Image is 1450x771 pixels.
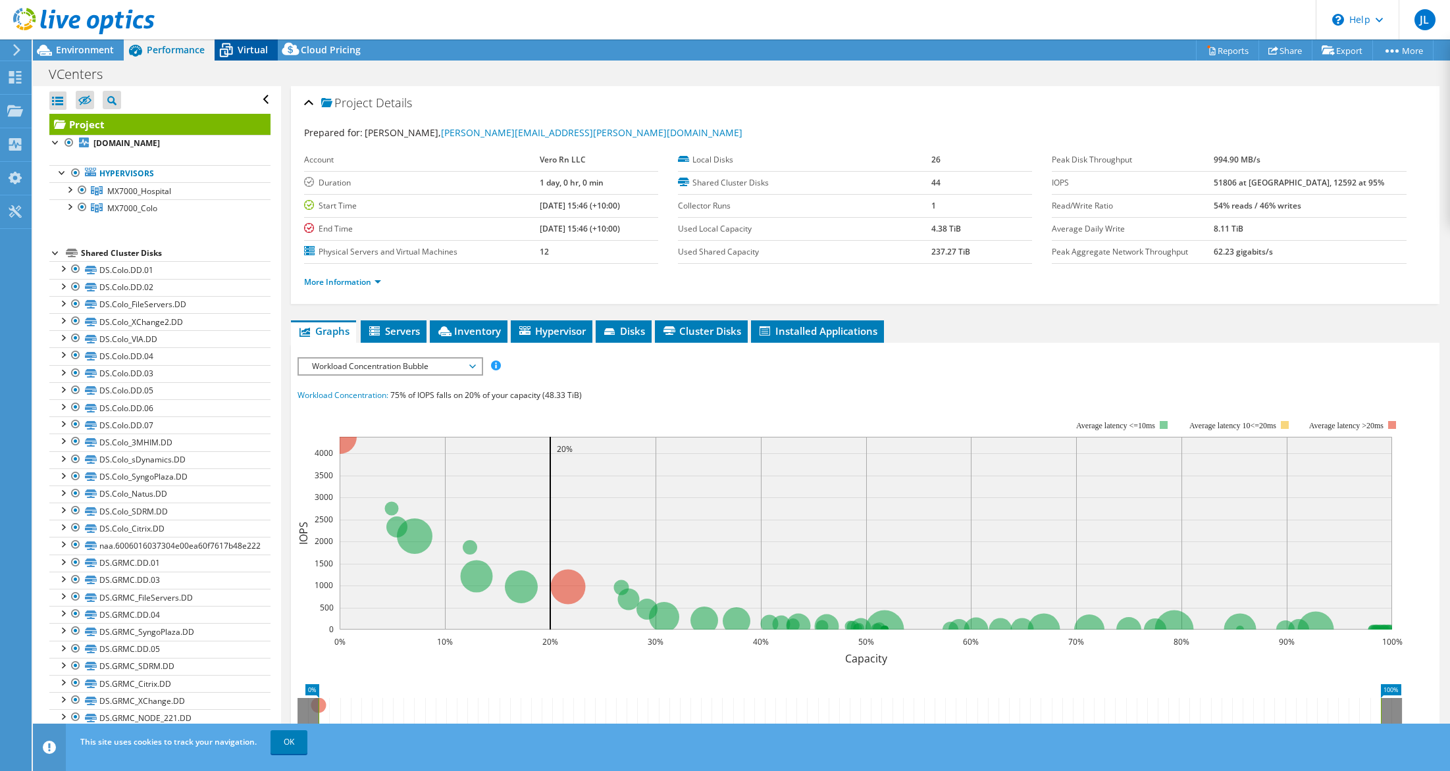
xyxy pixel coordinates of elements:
text: 1500 [315,558,333,569]
a: DS.Colo.DD.03 [49,365,271,382]
a: DS.Colo_XChange2.DD [49,313,271,330]
b: [DATE] 15:46 (+10:00) [540,223,620,234]
label: End Time [304,222,540,236]
a: DS.Colo.DD.01 [49,261,271,278]
text: 20% [557,443,573,455]
a: DS.GRMC_NODE_221.DD [49,709,271,726]
a: DS.Colo_VIA.DD [49,330,271,347]
text: 1000 [315,580,333,591]
text: 10% [437,636,453,647]
a: DS.GRMC_FileServers.DD [49,589,271,606]
a: DS.Colo.DD.05 [49,382,271,399]
a: Project [49,114,271,135]
label: Local Disks [678,153,931,166]
text: 40% [753,636,769,647]
a: DS.Colo_sDynamics.DD [49,451,271,468]
span: Inventory [436,324,501,337]
span: MX7000_Colo [107,203,157,214]
b: 12 [540,246,549,257]
span: Virtual [238,43,268,56]
a: DS.GRMC.DD.01 [49,555,271,572]
a: DS.Colo_3MHIM.DD [49,434,271,451]
a: Reports [1196,40,1259,61]
span: Installed Applications [758,324,877,337]
a: DS.Colo.DD.07 [49,416,271,434]
a: [PERSON_NAME][EMAIL_ADDRESS][PERSON_NAME][DOMAIN_NAME] [441,126,742,139]
b: Vero Rn LLC [540,154,586,165]
span: 75% of IOPS falls on 20% of your capacity (48.33 TiB) [390,389,582,401]
span: Hypervisor [517,324,586,337]
b: 26 [931,154,941,165]
label: IOPS [1052,176,1213,189]
span: Disks [602,324,645,337]
span: MX7000_Hospital [107,186,171,197]
label: Duration [304,176,540,189]
text: 2000 [315,535,333,547]
text: 20% [542,636,558,647]
text: Average latency >20ms [1309,421,1384,430]
a: DS.Colo_Citrix.DD [49,520,271,537]
tspan: Average latency 10<=20ms [1189,421,1276,430]
a: DS.Colo_Natus.DD [49,485,271,503]
b: 51806 at [GEOGRAPHIC_DATA], 12592 at 95% [1214,177,1384,188]
text: 3500 [315,470,333,481]
a: DS.Colo_SyngoPlaza.DD [49,468,271,485]
span: Performance [147,43,205,56]
a: Export [1312,40,1373,61]
span: Workload Concentration Bubble [305,359,475,374]
b: 994.90 MB/s [1214,154,1260,165]
a: More Information [304,276,381,287]
label: Used Shared Capacity [678,245,931,259]
text: 70% [1068,636,1084,647]
span: Cloud Pricing [301,43,361,56]
text: 90% [1279,636,1295,647]
label: Average Daily Write [1052,222,1213,236]
a: DS.Colo.DD.02 [49,279,271,296]
b: 62.23 gigabits/s [1214,246,1273,257]
a: MX7000_Colo [49,199,271,216]
b: 54% reads / 46% writes [1214,200,1301,211]
span: Graphs [298,324,350,337]
span: Environment [56,43,114,56]
span: Project [321,97,373,110]
text: 500 [320,602,334,613]
text: 0 [329,624,334,635]
b: 8.11 TiB [1214,223,1243,234]
text: 30% [648,636,663,647]
a: [DOMAIN_NAME] [49,135,271,152]
span: This site uses cookies to track your navigation. [80,736,257,747]
a: DS.Colo_SDRM.DD [49,503,271,520]
a: OK [271,730,307,754]
b: 237.27 TiB [931,246,970,257]
text: 100% [1382,636,1402,647]
a: DS.GRMC_SDRM.DD [49,658,271,675]
tspan: Average latency <=10ms [1076,421,1155,430]
span: Details [376,95,412,111]
a: DS.GRMC_XChange.DD [49,692,271,709]
a: MX7000_Hospital [49,182,271,199]
b: 1 [931,200,936,211]
b: 4.38 TiB [931,223,961,234]
text: IOPS [296,522,311,545]
text: 0% [334,636,345,647]
label: Read/Write Ratio [1052,199,1213,212]
b: 44 [931,177,941,188]
a: DS.Colo_FileServers.DD [49,296,271,313]
label: Shared Cluster Disks [678,176,931,189]
label: Peak Aggregate Network Throughput [1052,245,1213,259]
div: Shared Cluster Disks [81,245,271,261]
text: 50% [858,636,874,647]
label: Account [304,153,540,166]
span: Servers [367,324,420,337]
b: [DOMAIN_NAME] [93,137,160,149]
b: 1 day, 0 hr, 0 min [540,177,604,188]
a: DS.Colo.DD.06 [49,399,271,416]
label: Physical Servers and Virtual Machines [304,245,540,259]
label: Start Time [304,199,540,212]
text: 3000 [315,491,333,503]
text: 4000 [315,447,333,459]
a: Hypervisors [49,165,271,182]
span: Cluster Disks [661,324,741,337]
a: DS.GRMC.DD.03 [49,572,271,589]
label: Used Local Capacity [678,222,931,236]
